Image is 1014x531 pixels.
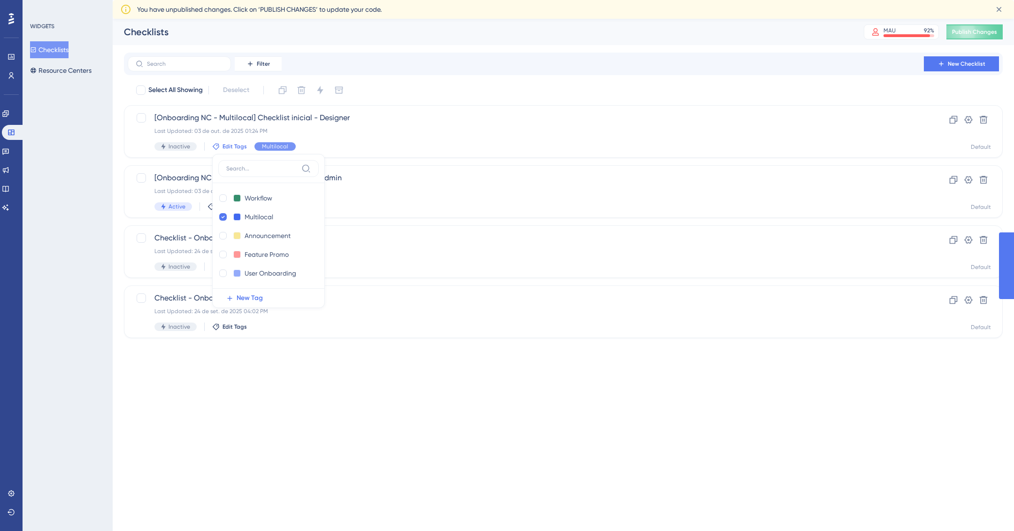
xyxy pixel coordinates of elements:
span: Publish Changes [952,28,997,36]
div: Default [971,143,991,151]
span: [Onboarding NC - Multilocal] Checklist inicial - Admin [154,172,897,184]
span: Deselect [223,85,249,96]
div: Last Updated: 03 de out. de 2025 01:24 PM [154,127,897,135]
button: Publish Changes [946,24,1003,39]
input: Search [147,61,223,67]
span: Checklist - Onboarding Admin - POC [154,232,897,244]
button: Edit Tags [212,323,247,331]
button: New Checklist [924,56,999,71]
button: Filter [235,56,282,71]
div: Default [971,263,991,271]
input: New Tag [245,249,291,261]
span: Checklist - Onboarding Admin - TRIAL [154,292,897,304]
div: WIDGETS [30,23,54,30]
div: Last Updated: 24 de set. de 2025 04:02 PM [154,308,897,315]
button: Resource Centers [30,62,92,79]
div: Default [971,203,991,211]
div: Default [971,323,991,331]
input: New Tag [245,268,298,279]
div: Last Updated: 24 de set. de 2025 04:02 PM [154,247,897,255]
div: Checklists [124,25,840,38]
span: You have unpublished changes. Click on ‘PUBLISH CHANGES’ to update your code. [137,4,382,15]
span: New Tag [237,292,263,304]
span: Edit Tags [223,323,247,331]
span: New Checklist [948,60,985,68]
iframe: UserGuiding AI Assistant Launcher [975,494,1003,522]
div: 92 % [924,27,934,34]
input: New Tag [245,192,282,204]
span: Edit Tags [223,143,247,150]
span: Multilocal [262,143,288,150]
span: [Onboarding NC - Multilocal] Checklist inicial - Designer [154,112,897,123]
span: Inactive [169,143,190,150]
button: New Tag [218,289,324,308]
span: Inactive [169,323,190,331]
button: Checklists [30,41,69,58]
button: Edit Tags [207,203,242,210]
span: Select All Showing [148,85,203,96]
button: Edit Tags [212,143,247,150]
span: Filter [257,60,270,68]
input: New Tag [245,211,282,223]
button: Deselect [215,82,258,99]
input: New Tag [245,230,292,242]
input: Search... [226,165,298,172]
div: MAU [883,27,896,34]
div: Last Updated: 03 de out. de 2025 01:24 PM [154,187,897,195]
span: Inactive [169,263,190,270]
span: Active [169,203,185,210]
